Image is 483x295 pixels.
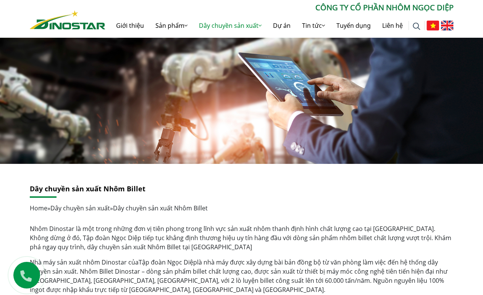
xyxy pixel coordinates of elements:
a: Dây chuyền sản xuất Nhôm Billet [30,184,145,193]
a: Tuyển dụng [331,13,376,38]
p: Nhà máy sản xuất nhôm Dinostar của là nhà máy được xây dựng bài bản đồng bộ từ văn phòng làm việc... [30,258,454,294]
a: Dự án [267,13,296,38]
a: Dây chuyền sản xuất [193,13,267,38]
a: Tập đoàn Ngọc Diệp [139,258,197,266]
a: Sản phẩm [150,13,193,38]
p: Nhôm Dinostar là một trong những đơn vị tiên phong trong lĩnh vực sản xuất nhôm thanh định hình c... [30,224,454,252]
a: Giới thiệu [110,13,150,38]
a: Dây chuyền sản xuất [50,204,110,212]
img: English [441,21,454,30]
p: CÔNG TY CỔ PHẦN NHÔM NGỌC DIỆP [105,2,454,13]
a: Tin tức [296,13,331,38]
span: » » [30,204,208,212]
img: Nhôm Dinostar [30,10,105,29]
img: Tiếng Việt [426,21,439,30]
a: Home [30,204,47,212]
span: Dây chuyền sản xuất Nhôm Billet [113,204,208,212]
img: search [413,22,420,30]
a: Liên hệ [376,13,409,38]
